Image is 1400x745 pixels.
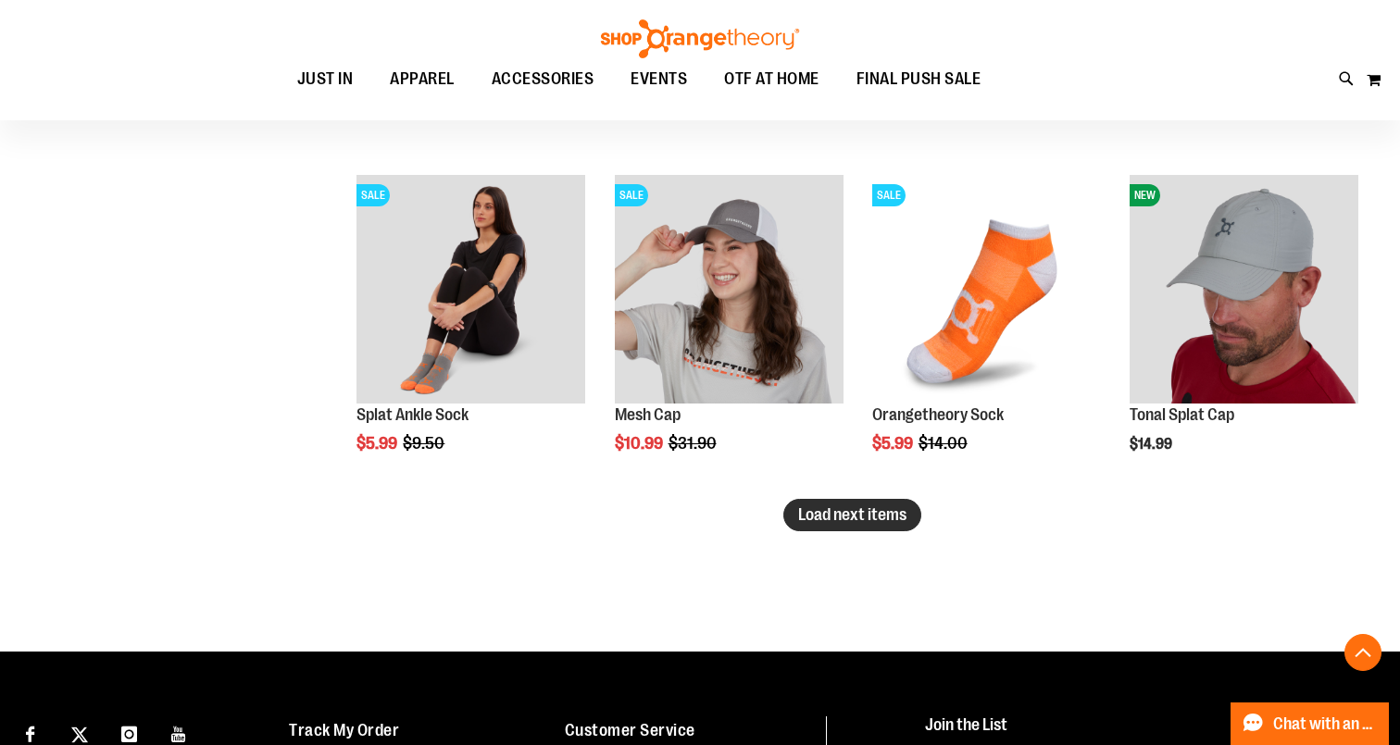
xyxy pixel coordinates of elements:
[71,726,88,743] img: Twitter
[783,499,921,531] button: Load next items
[390,58,455,100] span: APPAREL
[1273,715,1378,733] span: Chat with an Expert
[615,175,844,406] a: Product image for Orangetheory Mesh CapSALE
[724,58,819,100] span: OTF AT HOME
[1130,175,1358,404] img: Product image for Grey Tonal Splat Cap
[1120,166,1368,500] div: product
[615,405,681,424] a: Mesh Cap
[356,175,585,404] img: Product image for Splat Ankle Sock
[615,175,844,404] img: Product image for Orangetheory Mesh Cap
[356,405,469,424] a: Splat Ankle Sock
[838,58,1000,101] a: FINAL PUSH SALE
[492,58,594,100] span: ACCESSORIES
[356,175,585,406] a: Product image for Splat Ankle SockSALE
[615,434,666,453] span: $10.99
[371,58,473,101] a: APPAREL
[598,19,802,58] img: Shop Orangetheory
[289,721,399,739] a: Track My Order
[669,434,719,453] span: $31.90
[347,166,594,500] div: product
[1231,702,1390,745] button: Chat with an Expert
[473,58,613,100] a: ACCESSORIES
[798,505,906,524] span: Load next items
[612,58,706,101] a: EVENTS
[297,58,354,100] span: JUST IN
[565,721,695,739] a: Customer Service
[615,184,648,206] span: SALE
[1130,175,1358,406] a: Product image for Grey Tonal Splat CapNEW
[356,434,400,453] span: $5.99
[631,58,687,100] span: EVENTS
[279,58,372,101] a: JUST IN
[1344,634,1381,671] button: Back To Top
[1130,405,1234,424] a: Tonal Splat Cap
[872,184,906,206] span: SALE
[872,434,916,453] span: $5.99
[403,434,447,453] span: $9.50
[872,405,1004,424] a: Orangetheory Sock
[356,184,390,206] span: SALE
[1130,436,1175,453] span: $14.99
[606,166,853,500] div: product
[706,58,838,101] a: OTF AT HOME
[919,434,970,453] span: $14.00
[863,166,1110,500] div: product
[872,175,1101,404] img: Product image for Orangetheory Sock
[1130,184,1160,206] span: NEW
[856,58,981,100] span: FINAL PUSH SALE
[872,175,1101,406] a: Product image for Orangetheory SockSALE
